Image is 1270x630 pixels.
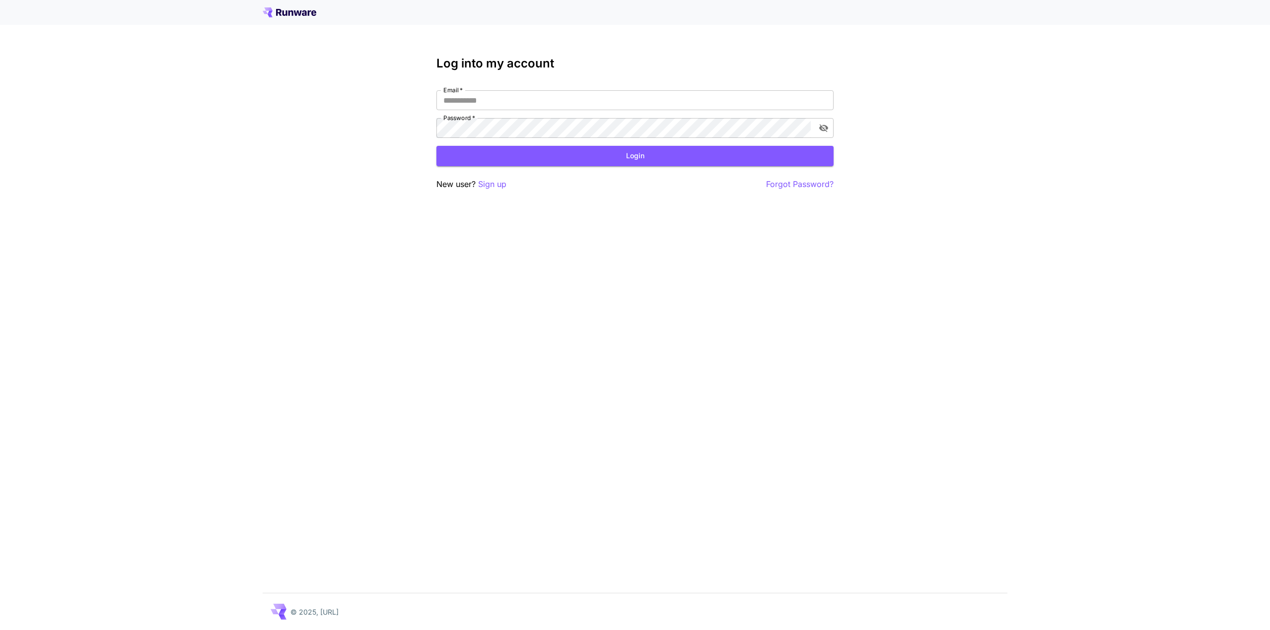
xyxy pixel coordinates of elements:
[443,86,463,94] label: Email
[436,57,834,70] h3: Log into my account
[436,178,506,190] p: New user?
[290,607,339,617] p: © 2025, [URL]
[478,178,506,190] button: Sign up
[766,178,834,190] button: Forgot Password?
[443,114,475,122] label: Password
[436,146,834,166] button: Login
[815,119,833,137] button: toggle password visibility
